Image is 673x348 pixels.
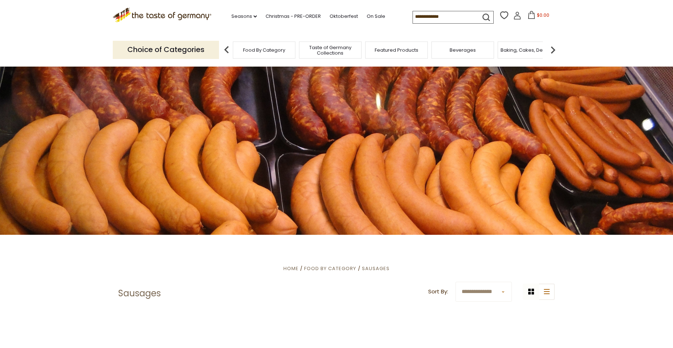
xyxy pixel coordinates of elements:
a: Featured Products [375,47,418,53]
a: Food By Category [243,47,285,53]
a: Oktoberfest [330,12,358,20]
a: Seasons [231,12,257,20]
img: next arrow [546,43,560,57]
img: previous arrow [219,43,234,57]
span: $0.00 [537,12,549,18]
a: Baking, Cakes, Desserts [501,47,557,53]
a: Home [283,265,299,272]
a: Food By Category [304,265,356,272]
a: On Sale [367,12,385,20]
a: Taste of Germany Collections [301,45,359,56]
label: Sort By: [428,287,448,296]
p: Choice of Categories [113,41,219,59]
h1: Sausages [118,288,161,299]
a: Sausages [362,265,390,272]
a: Beverages [450,47,476,53]
button: $0.00 [523,11,554,22]
a: Christmas - PRE-ORDER [266,12,321,20]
